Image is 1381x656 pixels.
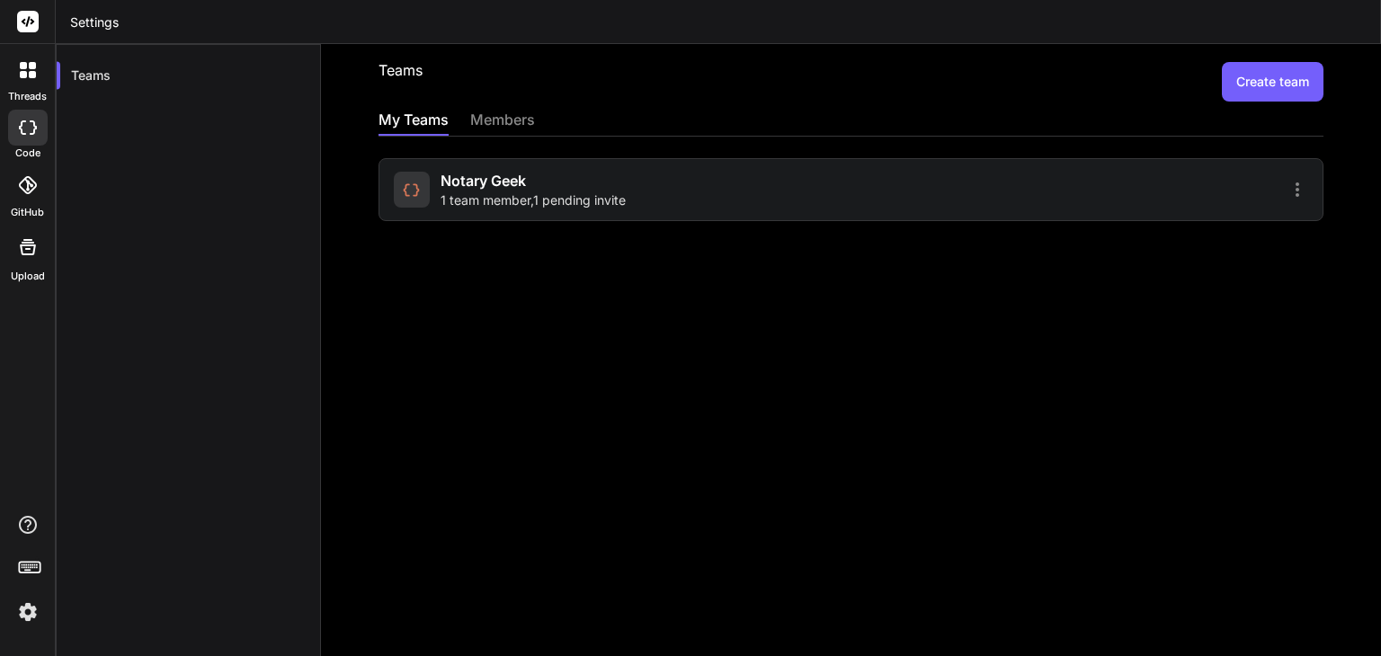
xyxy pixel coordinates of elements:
label: code [15,147,40,159]
label: Upload [11,270,45,282]
label: threads [8,91,47,102]
button: Create team [1222,62,1323,102]
div: My Teams [379,109,449,134]
img: settings [13,597,43,627]
h2: Teams [379,62,423,102]
span: Notary Geek [441,170,526,191]
div: Teams [57,56,320,95]
label: GitHub [11,207,44,218]
span: 1 team member , 1 pending invite [441,191,626,209]
div: members [470,109,535,134]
